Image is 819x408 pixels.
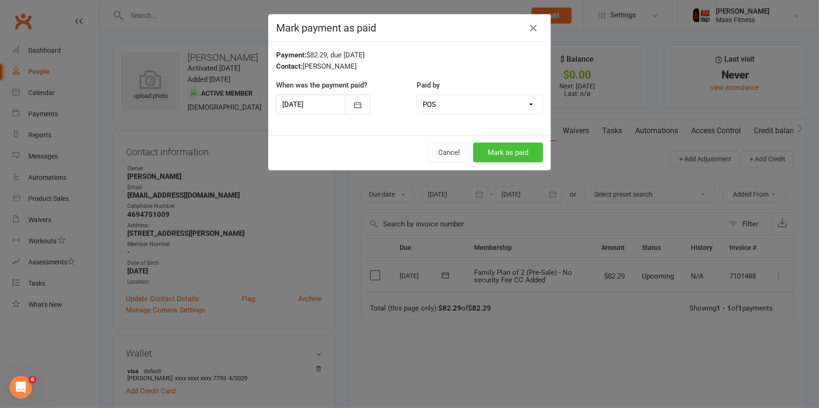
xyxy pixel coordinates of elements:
strong: Payment: [276,51,306,59]
label: When was the payment paid? [276,80,367,91]
div: [PERSON_NAME] [276,61,543,72]
button: Mark as paid [473,143,543,162]
button: Close [526,21,541,36]
button: Cancel [427,143,471,162]
strong: Contact: [276,62,303,71]
div: $82.29, due [DATE] [276,49,543,61]
iframe: Intercom live chat [9,376,32,399]
label: Paid by [417,80,440,91]
h4: Mark payment as paid [276,22,543,34]
span: 6 [29,376,36,384]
